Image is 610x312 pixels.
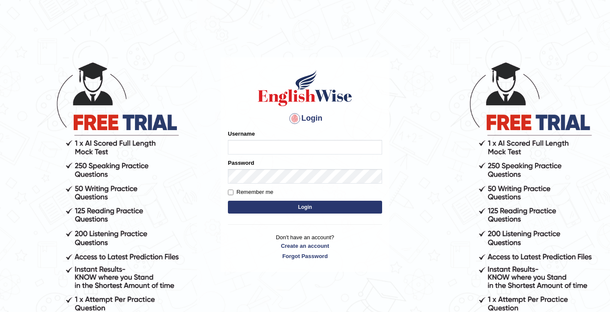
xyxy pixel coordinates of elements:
[228,188,273,196] label: Remember me
[228,233,382,260] p: Don't have an account?
[228,252,382,260] a: Forgot Password
[228,112,382,125] h4: Login
[228,130,255,138] label: Username
[228,201,382,214] button: Login
[228,159,254,167] label: Password
[228,190,233,195] input: Remember me
[228,242,382,250] a: Create an account
[256,69,354,107] img: Logo of English Wise sign in for intelligent practice with AI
